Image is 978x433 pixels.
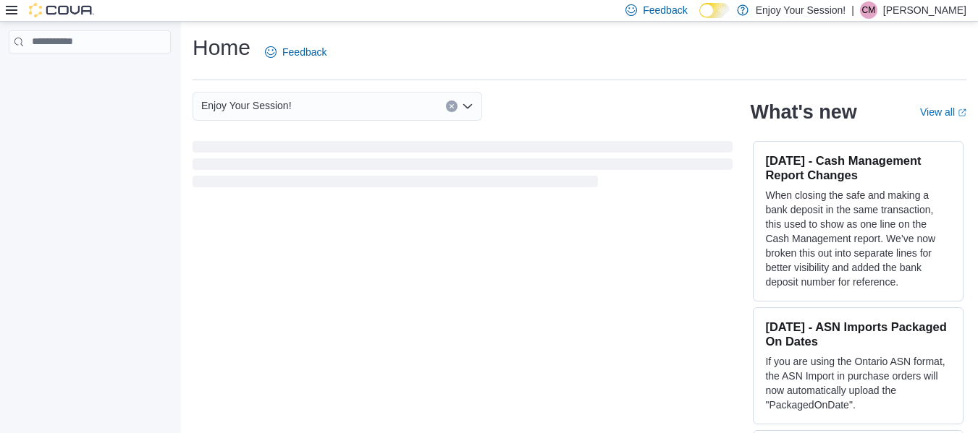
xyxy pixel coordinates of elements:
p: | [851,1,854,19]
span: Feedback [282,45,326,59]
span: Feedback [643,3,687,17]
p: [PERSON_NAME] [883,1,966,19]
nav: Complex example [9,56,171,91]
input: Dark Mode [699,3,730,18]
h3: [DATE] - ASN Imports Packaged On Dates [765,320,951,348]
p: Enjoy Your Session! [756,1,846,19]
span: Loading [193,144,733,190]
span: Dark Mode [699,18,700,19]
span: CM [862,1,876,19]
button: Clear input [446,100,458,112]
p: When closing the safe and making a bank deposit in the same transaction, this used to show as one... [765,188,951,289]
a: View allExternal link [920,106,966,118]
button: Open list of options [462,100,473,112]
span: Enjoy Your Session! [201,97,292,114]
a: Feedback [259,38,332,67]
img: Cova [29,3,94,17]
h3: [DATE] - Cash Management Report Changes [765,153,951,182]
h1: Home [193,33,250,62]
svg: External link [958,108,966,117]
div: Cynthia Martin [860,1,877,19]
h2: What's new [750,100,856,124]
p: If you are using the Ontario ASN format, the ASN Import in purchase orders will now automatically... [765,354,951,412]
